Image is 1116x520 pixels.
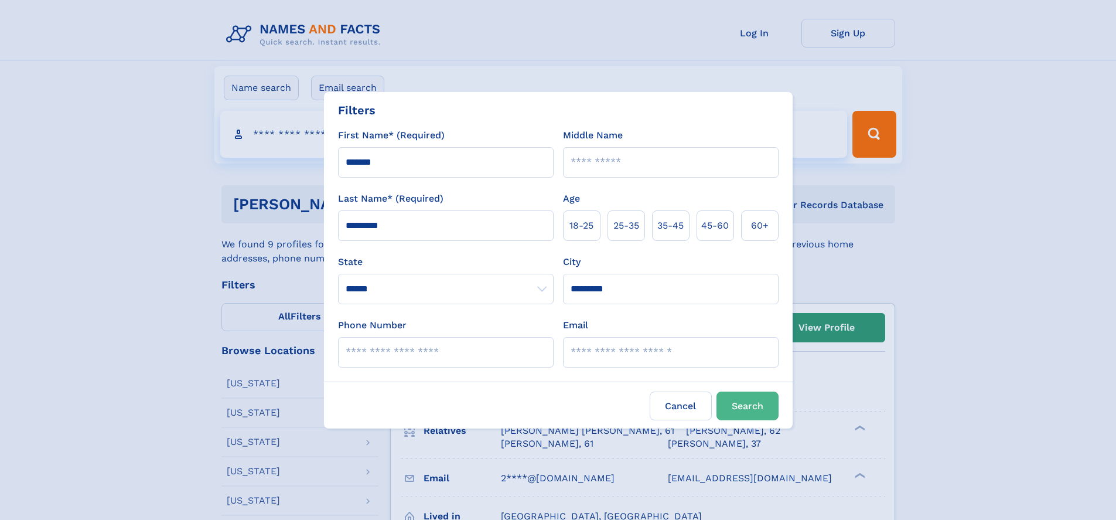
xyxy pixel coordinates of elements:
[751,219,769,233] span: 60+
[563,128,623,142] label: Middle Name
[569,219,593,233] span: 18‑25
[338,318,407,332] label: Phone Number
[338,255,554,269] label: State
[338,192,443,206] label: Last Name* (Required)
[650,392,712,420] label: Cancel
[657,219,684,233] span: 35‑45
[563,192,580,206] label: Age
[563,255,581,269] label: City
[338,128,445,142] label: First Name* (Required)
[613,219,639,233] span: 25‑35
[716,392,779,420] button: Search
[338,101,376,119] div: Filters
[563,318,588,332] label: Email
[701,219,729,233] span: 45‑60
